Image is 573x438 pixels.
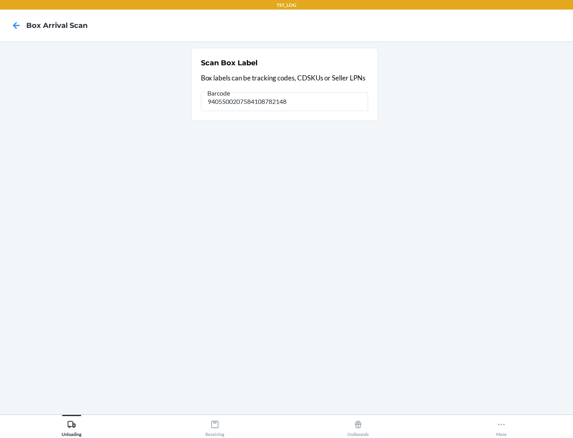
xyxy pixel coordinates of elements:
[286,415,430,437] button: Outbounds
[201,73,368,83] p: Box labels can be tracking codes, CDSKUs or Seller LPNs
[201,58,257,68] h2: Scan Box Label
[143,415,286,437] button: Receiving
[347,417,369,437] div: Outbounds
[496,417,507,437] div: More
[201,92,368,111] input: Barcode
[206,89,231,97] span: Barcode
[205,417,224,437] div: Receiving
[62,417,82,437] div: Unloading
[26,20,88,31] h4: Box Arrival Scan
[277,2,296,9] p: TST_LOG
[430,415,573,437] button: More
